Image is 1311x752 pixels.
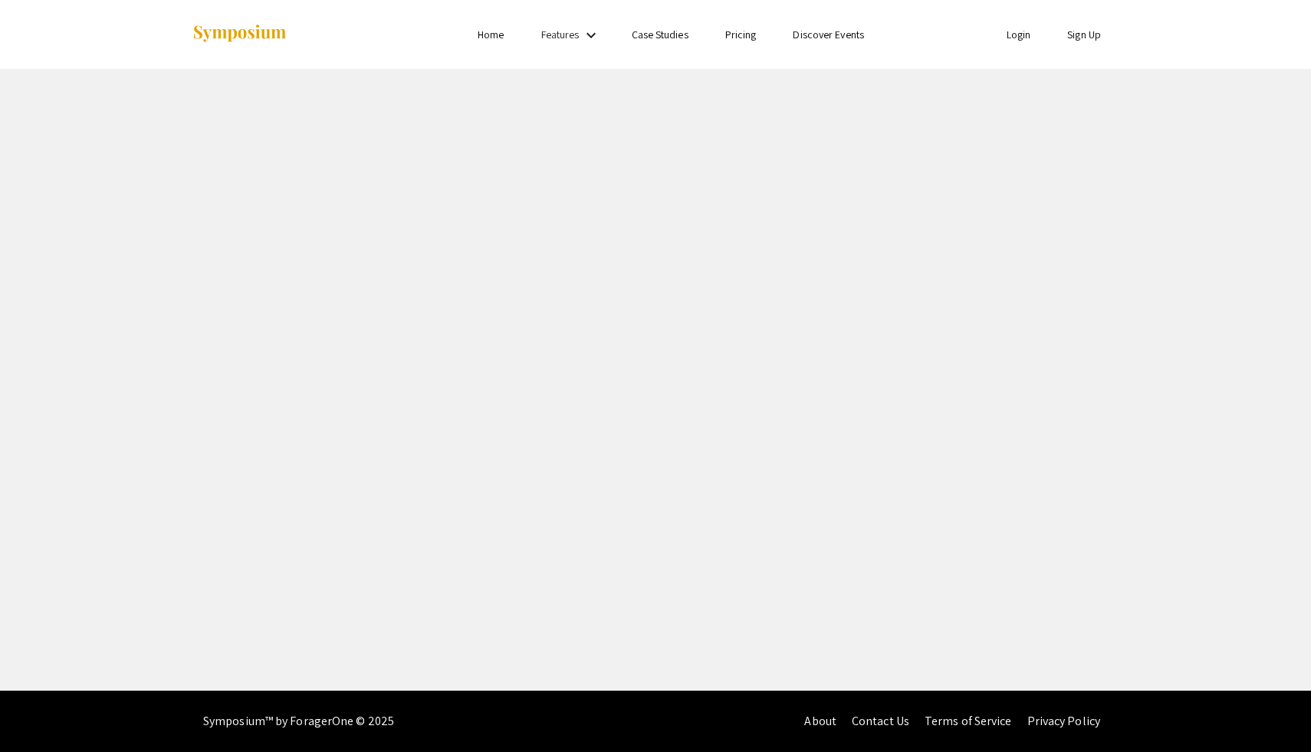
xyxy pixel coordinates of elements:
[1007,28,1031,41] a: Login
[203,691,394,752] div: Symposium™ by ForagerOne © 2025
[541,28,580,41] a: Features
[804,713,836,729] a: About
[725,28,757,41] a: Pricing
[925,713,1012,729] a: Terms of Service
[1027,713,1100,729] a: Privacy Policy
[192,24,287,44] img: Symposium by ForagerOne
[1067,28,1101,41] a: Sign Up
[632,28,688,41] a: Case Studies
[582,26,600,44] mat-icon: Expand Features list
[478,28,504,41] a: Home
[852,713,909,729] a: Contact Us
[793,28,864,41] a: Discover Events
